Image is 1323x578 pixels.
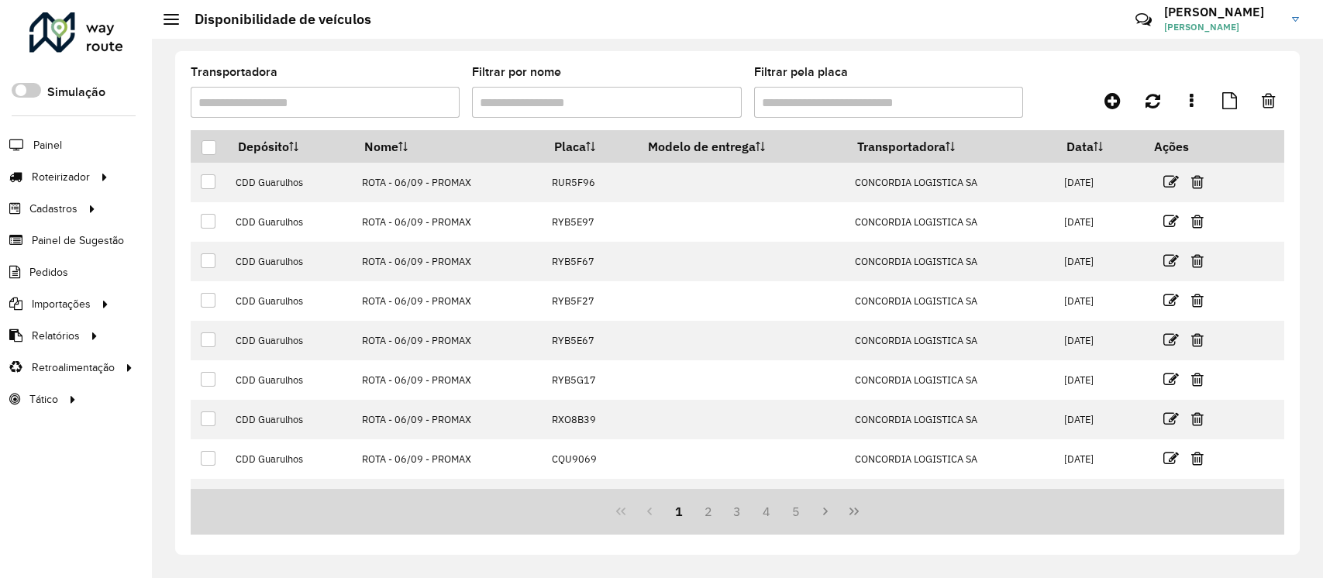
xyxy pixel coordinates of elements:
td: CONCORDIA LOGISTICA SA [846,163,1056,202]
a: Excluir [1191,250,1204,271]
a: Excluir [1191,487,1204,508]
td: CONCORDIA LOGISTICA SA [846,479,1056,518]
td: [DATE] [1056,281,1143,321]
td: ROTA - 06/09 - PROMAX [354,242,544,281]
span: Painel [33,137,62,153]
td: CDD Guarulhos [227,242,353,281]
td: RYB5E97 [543,202,637,242]
a: Editar [1163,329,1179,350]
td: ROTA - 06/09 - PROMAX [354,479,544,518]
td: CDD Guarulhos [227,281,353,321]
th: Depósito [227,130,353,163]
a: Editar [1163,487,1179,508]
a: Editar [1163,290,1179,311]
span: [PERSON_NAME] [1164,20,1280,34]
td: [DATE] [1056,242,1143,281]
th: Data [1056,130,1143,163]
td: ROTA - 06/09 - PROMAX [354,202,544,242]
a: Excluir [1191,211,1204,232]
td: [DATE] [1056,479,1143,518]
a: Excluir [1191,290,1204,311]
a: Contato Rápido [1127,3,1160,36]
a: Excluir [1191,171,1204,192]
span: Tático [29,391,58,408]
span: Relatórios [32,328,80,344]
a: Editar [1163,171,1179,192]
td: [DATE] [1056,360,1143,400]
label: Filtrar por nome [472,63,561,81]
label: Simulação [47,83,105,101]
td: ROTA - 06/09 - PROMAX [354,321,544,360]
label: Transportadora [191,63,277,81]
td: RXO8B39 [543,400,637,439]
a: Excluir [1191,448,1204,469]
button: 2 [694,497,723,526]
h3: [PERSON_NAME] [1164,5,1280,19]
button: 3 [723,497,753,526]
a: Excluir [1191,408,1204,429]
button: 1 [664,497,694,526]
button: Last Page [839,497,869,526]
td: RYB5F67 [543,242,637,281]
span: Cadastros [29,201,78,217]
td: CDD Guarulhos [227,321,353,360]
a: Editar [1163,408,1179,429]
h2: Disponibilidade de veículos [179,11,371,28]
td: ROTA - 06/09 - PROMAX [354,163,544,202]
th: Ações [1143,130,1236,163]
span: Painel de Sugestão [32,232,124,249]
span: Roteirizador [32,169,90,185]
td: CONCORDIA LOGISTICA SA [846,321,1056,360]
button: 5 [781,497,811,526]
td: CDD Guarulhos [227,360,353,400]
span: Importações [32,296,91,312]
td: [DATE] [1056,202,1143,242]
th: Placa [543,130,637,163]
td: ROTA - 06/09 - PROMAX [354,360,544,400]
td: CONCORDIA LOGISTICA SA [846,281,1056,321]
td: [DATE] [1056,163,1143,202]
td: CONCORDIA LOGISTICA SA [846,439,1056,479]
th: Nome [354,130,544,163]
td: CONCORDIA LOGISTICA SA [846,400,1056,439]
td: CDD Guarulhos [227,163,353,202]
td: ROTA - 06/09 - PROMAX [354,400,544,439]
button: Next Page [811,497,840,526]
a: Editar [1163,448,1179,469]
a: Editar [1163,369,1179,390]
td: RYB5E67 [543,321,637,360]
td: CDD Guarulhos [227,439,353,479]
td: RYB5F27 [543,281,637,321]
td: DUF9J32 [543,479,637,518]
td: CONCORDIA LOGISTICA SA [846,202,1056,242]
td: CDD Guarulhos [227,202,353,242]
td: CONCORDIA LOGISTICA SA [846,360,1056,400]
a: Excluir [1191,329,1204,350]
th: Modelo de entrega [638,130,846,163]
td: ROTA - 06/09 - PROMAX [354,281,544,321]
label: Filtrar pela placa [754,63,848,81]
td: RYB5G17 [543,360,637,400]
a: Editar [1163,250,1179,271]
td: RUR5F96 [543,163,637,202]
span: Retroalimentação [32,360,115,376]
a: Editar [1163,211,1179,232]
th: Transportadora [846,130,1056,163]
span: Pedidos [29,264,68,280]
td: ROTA - 06/09 - PROMAX [354,439,544,479]
td: CDD Guarulhos [227,400,353,439]
td: [DATE] [1056,439,1143,479]
a: Excluir [1191,369,1204,390]
td: CDD Guarulhos [227,479,353,518]
td: [DATE] [1056,321,1143,360]
td: [DATE] [1056,400,1143,439]
button: 4 [752,497,781,526]
td: CONCORDIA LOGISTICA SA [846,242,1056,281]
td: CQU9069 [543,439,637,479]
